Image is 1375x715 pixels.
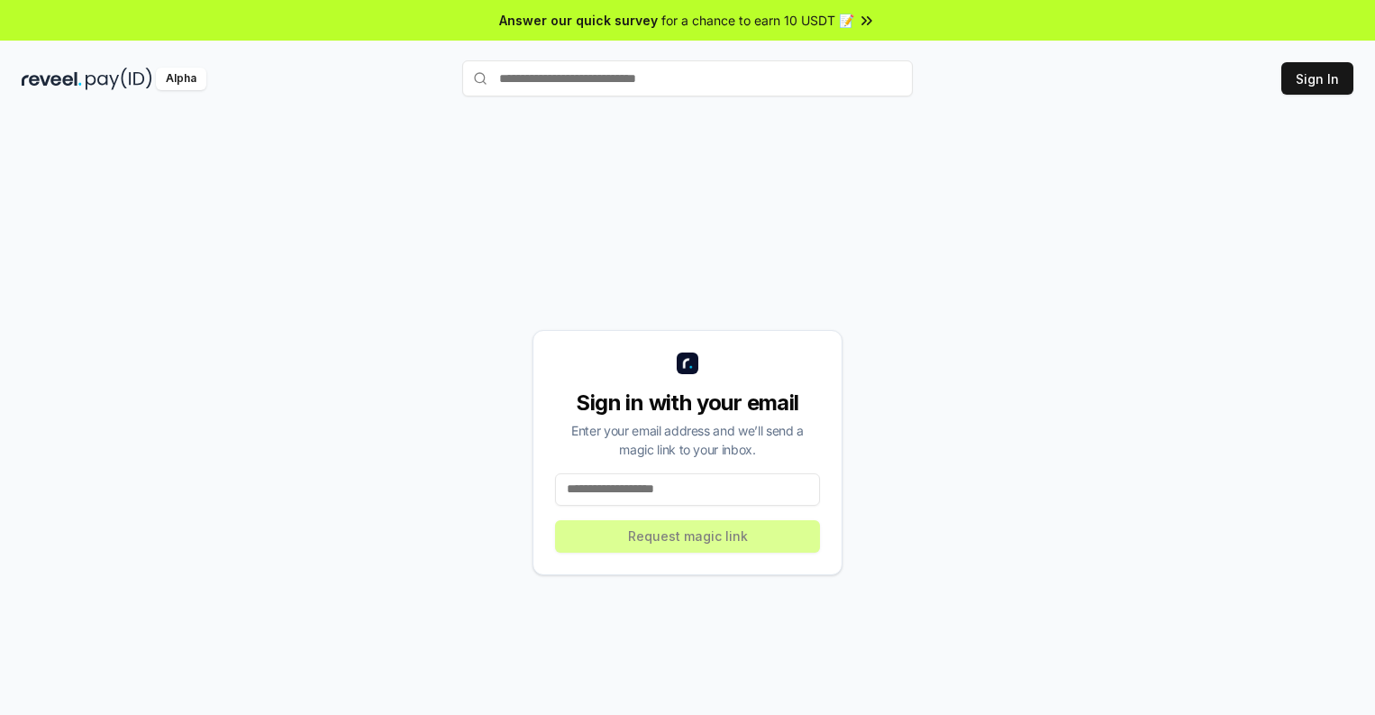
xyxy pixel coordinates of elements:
[156,68,206,90] div: Alpha
[555,389,820,417] div: Sign in with your email
[661,11,854,30] span: for a chance to earn 10 USDT 📝
[1281,62,1353,95] button: Sign In
[499,11,658,30] span: Answer our quick survey
[677,353,698,374] img: logo_small
[555,421,820,459] div: Enter your email address and we’ll send a magic link to your inbox.
[86,68,152,90] img: pay_id
[22,68,82,90] img: reveel_dark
